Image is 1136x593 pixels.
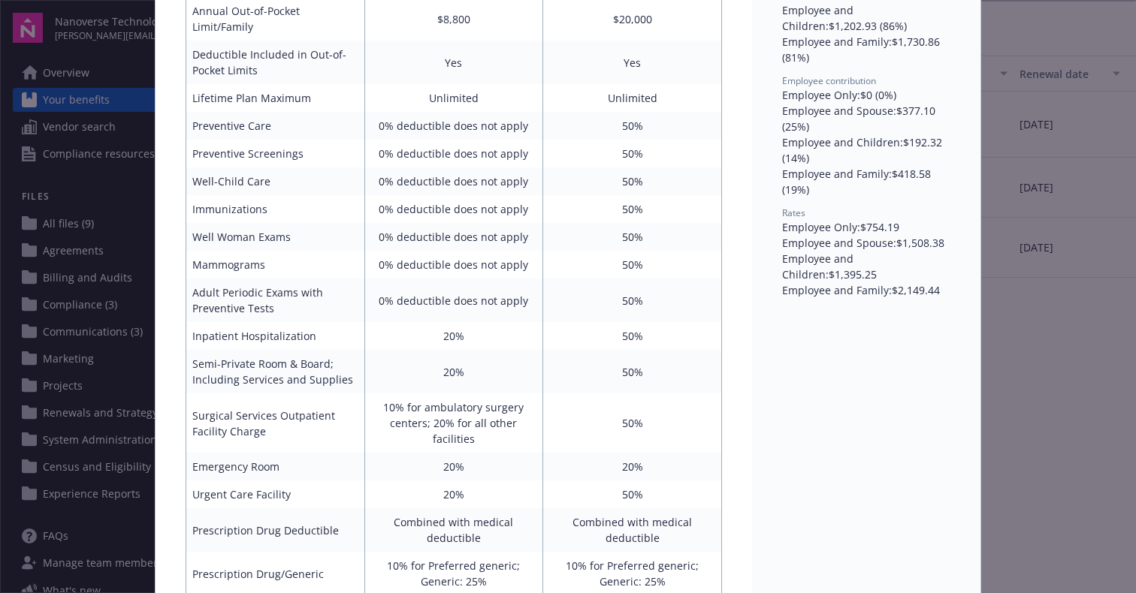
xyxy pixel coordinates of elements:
[186,167,365,195] td: Well-Child Care
[782,206,805,219] span: Rates
[782,251,950,282] div: Employee and Children : $1,395.25
[186,453,365,480] td: Emergency Room
[364,251,543,278] td: 0% deductible does not apply
[782,166,950,197] div: Employee and Family : $418.58 (19%)
[186,251,365,278] td: Mammograms
[186,322,365,350] td: Inpatient Hospitalization
[186,195,365,223] td: Immunizations
[364,195,543,223] td: 0% deductible does not apply
[782,74,876,87] span: Employee contribution
[543,453,722,480] td: 20%
[782,235,950,251] div: Employee and Spouse : $1,508.38
[186,278,365,322] td: Adult Periodic Exams with Preventive Tests
[543,480,722,508] td: 50%
[364,278,543,322] td: 0% deductible does not apply
[186,508,365,552] td: Prescription Drug Deductible
[364,112,543,140] td: 0% deductible does not apply
[782,2,950,34] div: Employee and Children : $1,202.93 (86%)
[782,219,950,235] div: Employee Only : $754.19
[543,251,722,278] td: 50%
[364,480,543,508] td: 20%
[782,34,950,65] div: Employee and Family : $1,730.86 (81%)
[364,223,543,251] td: 0% deductible does not apply
[543,140,722,167] td: 50%
[782,282,950,298] div: Employee and Family : $2,149.44
[543,393,722,453] td: 50%
[186,140,365,167] td: Preventive Screenings
[543,195,722,223] td: 50%
[186,112,365,140] td: Preventive Care
[186,393,365,453] td: Surgical Services Outpatient Facility Charge
[364,41,543,84] td: Yes
[782,87,950,103] div: Employee Only : $0 (0%)
[186,350,365,393] td: Semi-Private Room & Board; Including Services and Supplies
[543,278,722,322] td: 50%
[543,508,722,552] td: Combined with medical deductible
[186,41,365,84] td: Deductible Included in Out-of-Pocket Limits
[186,480,365,508] td: Urgent Care Facility
[364,350,543,393] td: 20%
[543,167,722,195] td: 50%
[543,112,722,140] td: 50%
[543,223,722,251] td: 50%
[364,393,543,453] td: 10% for ambulatory surgery centers; 20% for all other facilities
[364,140,543,167] td: 0% deductible does not apply
[364,84,543,112] td: Unlimited
[364,167,543,195] td: 0% deductible does not apply
[543,84,722,112] td: Unlimited
[782,103,950,134] div: Employee and Spouse : $377.10 (25%)
[364,322,543,350] td: 20%
[364,453,543,480] td: 20%
[186,84,365,112] td: Lifetime Plan Maximum
[543,350,722,393] td: 50%
[543,322,722,350] td: 50%
[186,223,365,251] td: Well Woman Exams
[782,134,950,166] div: Employee and Children : $192.32 (14%)
[543,41,722,84] td: Yes
[364,508,543,552] td: Combined with medical deductible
